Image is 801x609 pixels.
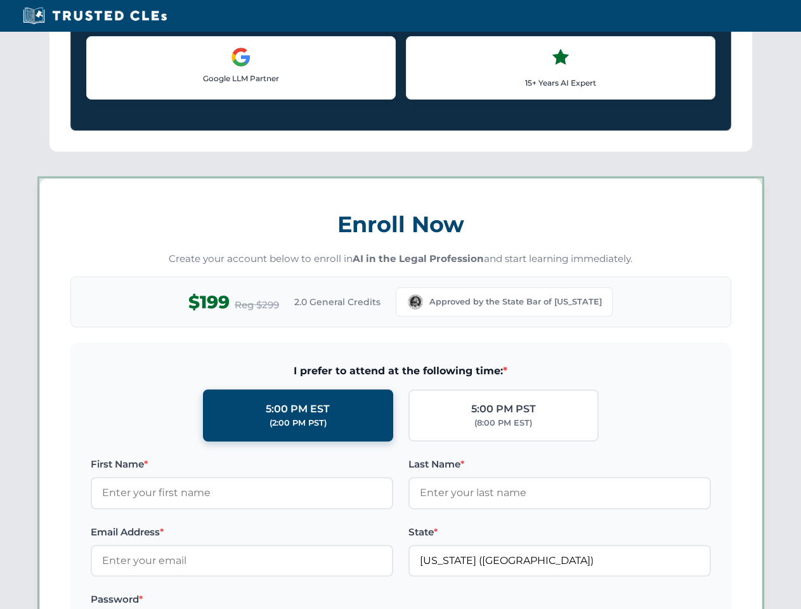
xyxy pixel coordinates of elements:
div: (8:00 PM EST) [474,417,532,429]
span: 2.0 General Credits [294,295,381,309]
input: Enter your email [91,545,393,577]
label: Email Address [91,525,393,540]
span: Approved by the State Bar of [US_STATE] [429,296,602,308]
img: Google [231,47,251,67]
label: Password [91,592,393,607]
strong: AI in the Legal Profession [353,252,484,265]
div: (2:00 PM PST) [270,417,327,429]
span: Reg $299 [235,298,279,313]
input: Enter your first name [91,477,393,509]
label: First Name [91,457,393,472]
label: State [408,525,711,540]
p: 15+ Years AI Expert [417,77,705,89]
p: Google LLM Partner [97,72,385,84]
div: 5:00 PM EST [266,401,330,417]
div: 5:00 PM PST [471,401,536,417]
h3: Enroll Now [70,204,731,244]
label: Last Name [408,457,711,472]
img: Trusted CLEs [19,6,171,25]
input: Washington (WA) [408,545,711,577]
input: Enter your last name [408,477,711,509]
img: Washington Bar [407,293,424,311]
p: Create your account below to enroll in and start learning immediately. [70,252,731,266]
span: $199 [188,288,230,317]
span: I prefer to attend at the following time: [91,363,711,379]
